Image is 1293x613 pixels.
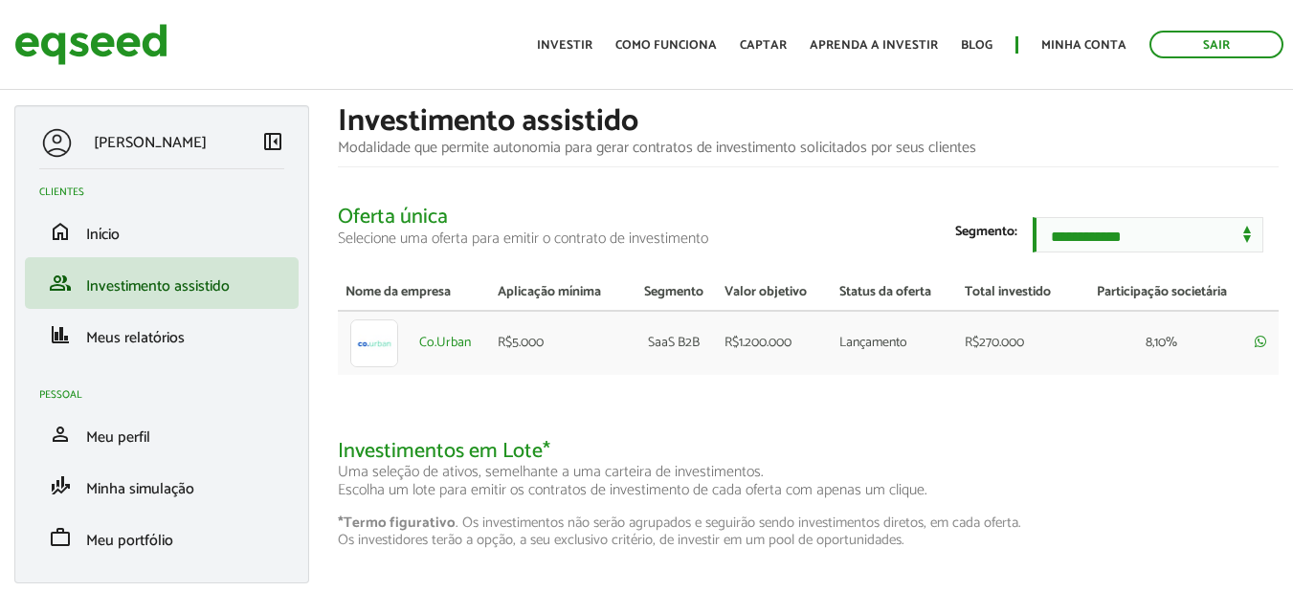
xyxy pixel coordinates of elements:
td: R$270.000 [957,311,1076,375]
span: home [49,220,72,243]
a: Captar [740,39,787,52]
a: financeMeus relatórios [39,323,284,346]
a: Aprenda a investir [810,39,938,52]
p: Modalidade que permite autonomia para gerar contratos de investimento solicitados por seus clientes [338,139,1279,157]
span: group [49,272,72,295]
p: Selecione uma oferta para emitir o contrato de investimento [338,230,1279,248]
span: Início [86,222,120,248]
span: Investimento assistido [86,274,230,299]
span: finance [49,323,72,346]
span: Meu perfil [86,425,150,450]
h2: Oferta única [338,206,1279,247]
h1: Investimento assistido [338,105,1279,139]
a: groupInvestimento assistido [39,272,284,295]
li: Investimento assistido [25,257,299,309]
th: Aplicação mínima [490,275,629,311]
h2: Clientes [39,186,299,198]
span: finance_mode [49,474,72,497]
a: Investir [537,39,592,52]
td: 8,10% [1077,311,1247,375]
li: Minha simulação [25,460,299,512]
h2: Pessoal [39,389,299,401]
a: Como funciona [615,39,717,52]
a: finance_modeMinha simulação [39,474,284,497]
a: Sair [1149,31,1283,58]
td: SaaS B2B [630,311,718,375]
a: homeInício [39,220,284,243]
h2: Investimentos em Lote* [338,440,1279,500]
a: workMeu portfólio [39,526,284,549]
span: Meu portfólio [86,528,173,554]
p: [PERSON_NAME] [94,134,207,152]
a: Co.Urban [419,337,471,350]
span: Meus relatórios [86,325,185,351]
a: Compartilhar rodada por whatsapp [1255,335,1266,350]
img: EqSeed [14,19,167,70]
a: personMeu perfil [39,423,284,446]
li: Meu portfólio [25,512,299,563]
a: Minha conta [1041,39,1126,52]
span: person [49,423,72,446]
strong: *Termo figurativo [338,511,456,535]
p: . Os investimentos não serão agrupados e seguirão sendo investimentos diretos, em cada oferta. Os... [338,514,1279,549]
span: work [49,526,72,549]
a: Colapsar menu [261,130,284,157]
li: Início [25,206,299,257]
label: Segmento: [955,226,1017,239]
a: Blog [961,39,992,52]
td: R$5.000 [490,311,629,375]
p: Uma seleção de ativos, semelhante a uma carteira de investimentos. Escolha um lote para emitir os... [338,463,1279,499]
th: Valor objetivo [717,275,832,311]
th: Total investido [957,275,1076,311]
th: Nome da empresa [338,275,491,311]
th: Participação societária [1077,275,1247,311]
li: Meu perfil [25,408,299,460]
th: Status da oferta [832,275,957,311]
span: Minha simulação [86,476,194,502]
span: left_panel_close [261,130,284,153]
th: Segmento [630,275,718,311]
td: Lançamento [832,311,957,375]
li: Meus relatórios [25,309,299,361]
td: R$1.200.000 [717,311,832,375]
